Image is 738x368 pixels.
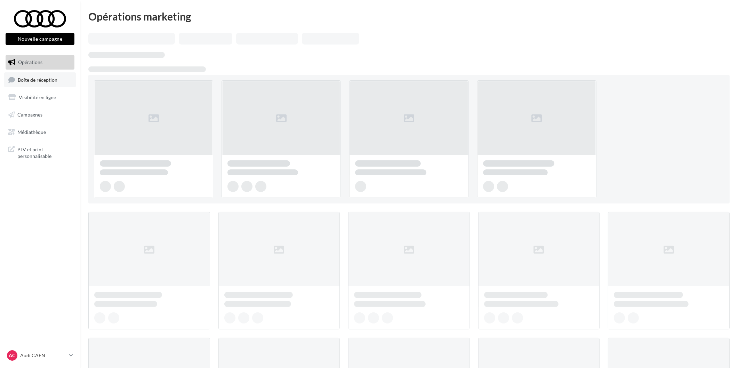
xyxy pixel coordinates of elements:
span: Opérations [18,59,42,65]
a: Campagnes [4,107,76,122]
a: Boîte de réception [4,72,76,87]
button: Nouvelle campagne [6,33,74,45]
span: AC [9,352,16,359]
span: Visibilité en ligne [19,94,56,100]
a: Opérations [4,55,76,70]
a: Médiathèque [4,125,76,139]
a: AC Audi CAEN [6,349,74,362]
a: PLV et print personnalisable [4,142,76,162]
p: Audi CAEN [20,352,66,359]
span: Campagnes [17,112,42,118]
span: Boîte de réception [18,77,57,82]
span: Médiathèque [17,129,46,135]
span: PLV et print personnalisable [17,145,72,160]
div: Opérations marketing [88,11,730,22]
a: Visibilité en ligne [4,90,76,105]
